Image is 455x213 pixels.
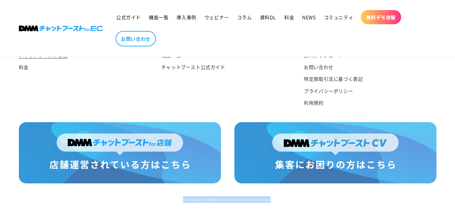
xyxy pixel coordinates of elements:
[116,31,156,46] a: お問い合わせ
[172,10,200,24] a: 導入事例
[233,10,256,24] a: コラム
[234,122,436,183] img: 集客にお困りの方はこちら
[260,14,276,20] span: 資料DL
[284,14,294,20] span: 料金
[320,10,358,24] a: コミュニティ
[304,61,333,73] a: お問い合わせ
[204,14,229,20] span: ウェビナー
[121,36,151,42] span: お問い合わせ
[19,26,103,31] img: 株式会社DMM Boost
[145,10,172,24] a: 機能一覧
[304,97,323,109] a: 利用規約
[304,73,363,85] a: 特定商取引法に基づく表記
[161,61,225,73] a: チャットブースト公式ガイド
[302,14,316,20] span: NEWS
[298,10,320,24] a: NEWS
[256,10,280,24] a: 資料DL
[324,14,354,20] span: コミュニティ
[176,14,196,20] span: 導入事例
[304,85,353,97] a: プライバシーポリシー
[366,14,396,20] span: 無料デモ体験
[19,122,221,183] img: 店舗運営されている方はこちら
[19,61,29,73] a: 料金
[149,14,168,20] span: 機能一覧
[116,14,141,20] span: 公式ガイド
[280,10,298,24] a: 料金
[183,197,272,202] small: Copyright © DMM Boost All Rights Reserved.
[200,10,233,24] a: ウェビナー
[112,10,145,24] a: 公式ガイド
[237,14,252,20] span: コラム
[361,10,401,24] a: 無料デモ体験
